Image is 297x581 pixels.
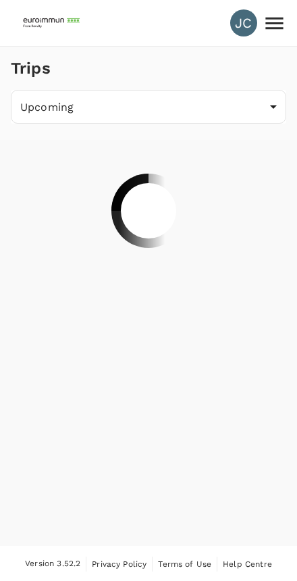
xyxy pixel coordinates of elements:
span: Help Centre [223,559,272,569]
img: EUROIMMUN (South East Asia) Pte. Ltd. [22,8,84,38]
span: Version 3.52.2 [25,557,80,571]
span: Privacy Policy [92,559,146,569]
h1: Trips [11,47,51,90]
a: Help Centre [223,557,272,572]
a: Terms of Use [158,557,211,572]
span: Terms of Use [158,559,211,569]
div: Upcoming [11,90,286,124]
div: JC [230,9,257,36]
a: Privacy Policy [92,557,146,572]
